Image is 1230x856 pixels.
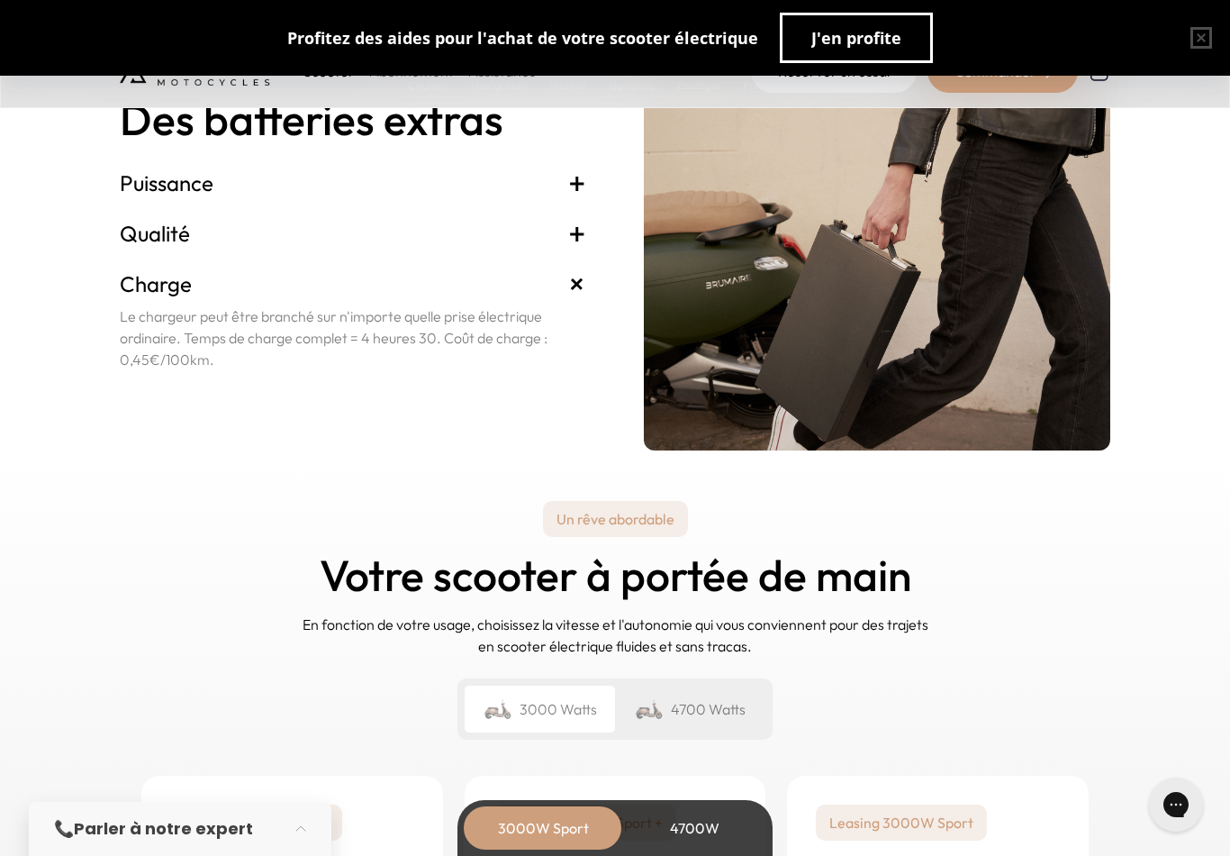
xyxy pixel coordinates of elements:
[568,219,586,248] span: +
[816,805,987,841] p: Leasing 3000W Sport
[561,268,594,301] span: +
[120,219,586,248] h3: Qualité
[120,269,586,298] h3: Charge
[644,45,1110,451] img: brumaire-batteries.png
[543,501,688,537] p: Un rêve abordable
[1140,771,1212,838] iframe: Gorgias live chat messenger
[465,686,615,733] div: 3000 Watts
[615,686,765,733] div: 4700 Watts
[320,551,911,599] h2: Votre scooter à portée de main
[622,806,766,850] div: 4700W
[120,305,586,370] p: Le chargeur peut être branché sur n'importe quelle prise électrique ordinaire. Temps de charge co...
[568,168,586,197] span: +
[471,806,615,850] div: 3000W Sport
[120,168,586,197] h3: Puissance
[120,96,586,143] h2: Des batteries extras
[300,614,930,657] p: En fonction de votre usage, choisissez la vitesse et l'autonomie qui vous conviennent pour des tr...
